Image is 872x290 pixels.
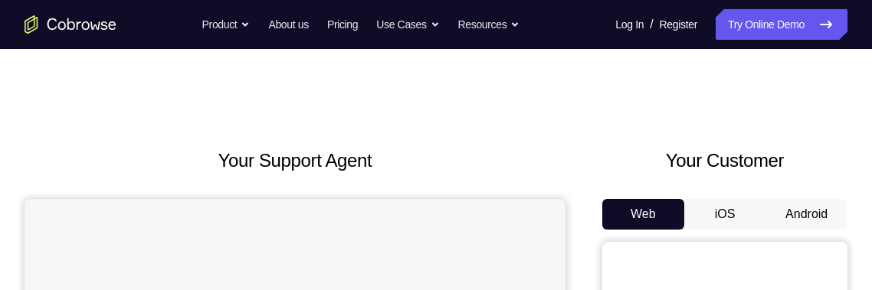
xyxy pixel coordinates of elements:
[25,147,565,174] h2: Your Support Agent
[765,199,847,230] button: Android
[602,147,847,174] h2: Your Customer
[684,199,766,230] button: iOS
[458,9,520,40] button: Resources
[602,199,684,230] button: Web
[615,9,644,40] a: Log In
[327,9,358,40] a: Pricing
[376,9,439,40] button: Use Cases
[268,9,308,40] a: About us
[716,9,847,40] a: Try Online Demo
[25,15,116,34] a: Go to the home page
[650,15,653,34] span: /
[660,9,697,40] a: Register
[202,9,251,40] button: Product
